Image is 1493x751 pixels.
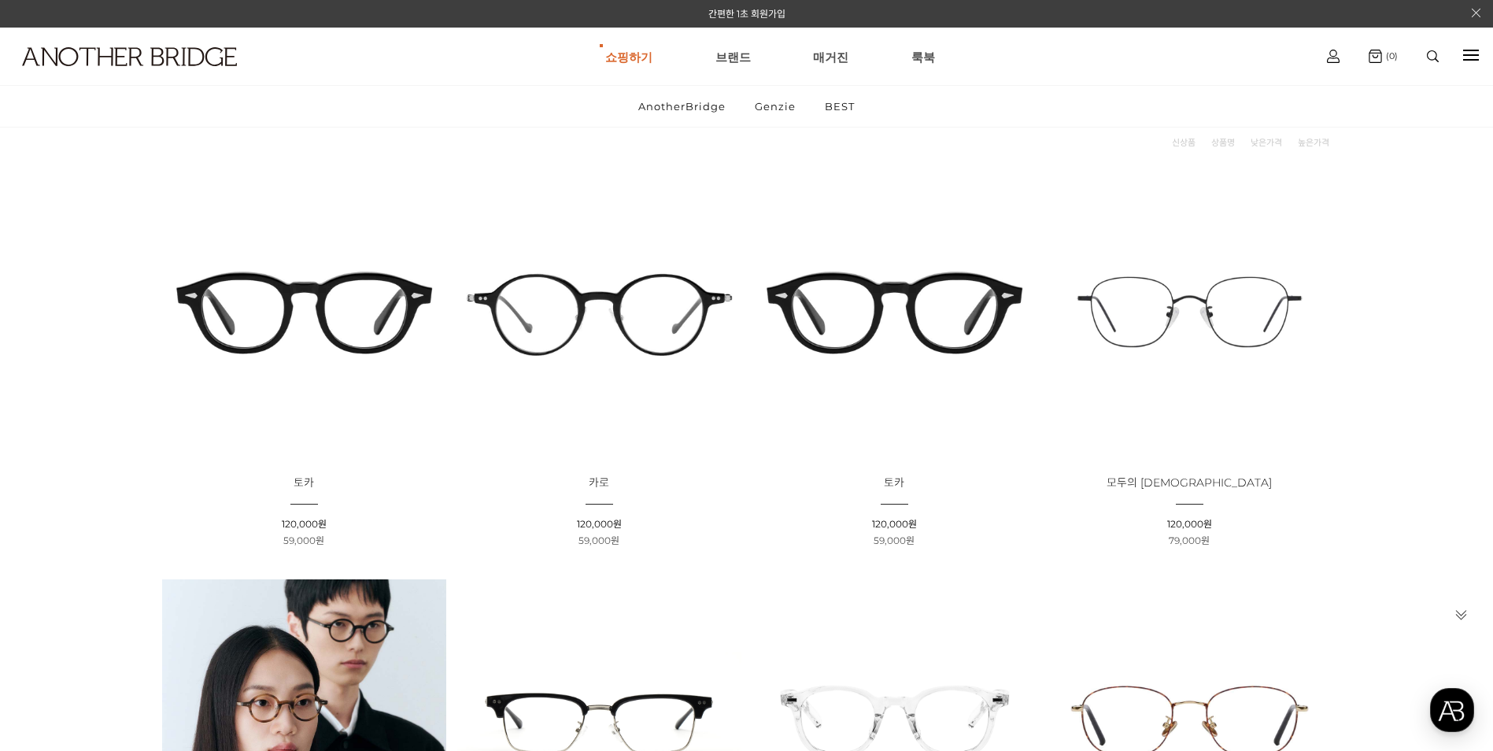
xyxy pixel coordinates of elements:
[282,518,327,530] span: 120,000원
[1048,170,1332,454] img: 모두의 안경 - 다양한 크기에 맞춘 다용도 디자인 이미지
[1382,50,1398,61] span: (0)
[872,518,917,530] span: 120,000원
[8,47,232,105] a: logo
[1107,477,1272,489] a: 모두의 [DEMOGRAPHIC_DATA]
[294,477,314,489] a: 토카
[625,86,739,127] a: AnotherBridge
[1167,518,1212,530] span: 120,000원
[589,475,609,490] span: 카로
[203,499,302,538] a: 설정
[1251,135,1282,150] a: 낮은가격
[813,28,848,85] a: 매거진
[1369,50,1382,63] img: cart
[5,499,104,538] a: 홈
[884,477,904,489] a: 토카
[1298,135,1329,150] a: 높은가격
[457,170,741,454] img: 카로 - 감각적인 디자인의 패션 아이템 이미지
[1172,135,1196,150] a: 신상품
[1369,50,1398,63] a: (0)
[578,535,619,546] span: 59,000원
[884,475,904,490] span: 토카
[162,170,446,454] img: 토카 아세테이트 뿔테 안경 이미지
[1427,50,1439,62] img: search
[243,523,262,535] span: 설정
[104,499,203,538] a: 대화
[911,28,935,85] a: 룩북
[1211,135,1235,150] a: 상품명
[741,86,809,127] a: Genzie
[577,518,622,530] span: 120,000원
[144,523,163,536] span: 대화
[22,47,237,66] img: logo
[294,475,314,490] span: 토카
[874,535,915,546] span: 59,000원
[605,28,652,85] a: 쇼핑하기
[715,28,751,85] a: 브랜드
[708,8,785,20] a: 간편한 1초 회원가입
[589,477,609,489] a: 카로
[1327,50,1340,63] img: cart
[811,86,868,127] a: BEST
[50,523,59,535] span: 홈
[1169,535,1210,546] span: 79,000원
[283,535,324,546] span: 59,000원
[752,170,1037,454] img: 토카 아세테이트 안경 - 다양한 스타일에 맞는 뿔테 안경 이미지
[1107,475,1272,490] span: 모두의 [DEMOGRAPHIC_DATA]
